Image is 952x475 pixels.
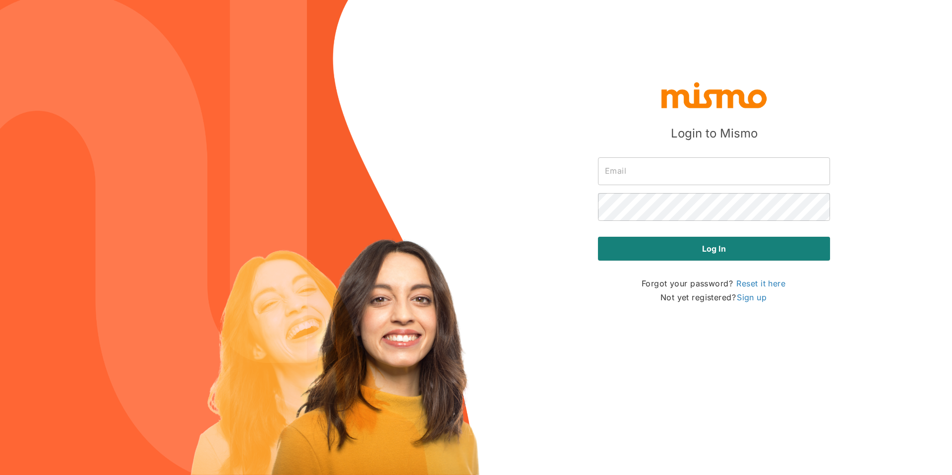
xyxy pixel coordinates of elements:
[659,80,769,110] img: logo
[671,126,758,141] h5: Login to Mismo
[598,157,830,185] input: Email
[736,291,768,303] a: Sign up
[642,276,786,290] p: Forgot your password?
[735,277,786,289] a: Reset it here
[598,237,830,261] button: Log in
[660,290,768,304] p: Not yet registered?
